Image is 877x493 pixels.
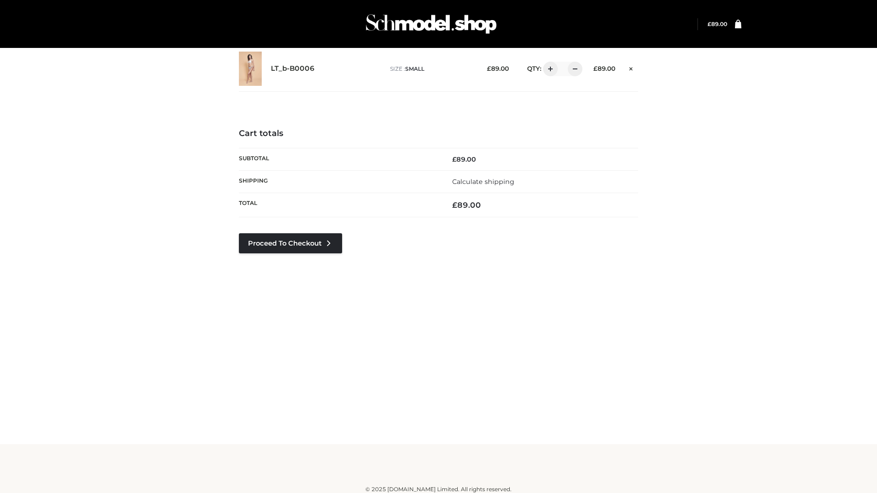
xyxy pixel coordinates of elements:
a: £89.00 [708,21,727,27]
span: £ [708,21,711,27]
a: LT_b-B0006 [271,64,315,73]
bdi: 89.00 [487,65,509,72]
p: size : [390,65,473,73]
a: Remove this item [624,62,638,73]
span: £ [452,155,456,163]
bdi: 89.00 [452,155,476,163]
th: Subtotal [239,148,438,170]
th: Shipping [239,170,438,193]
bdi: 89.00 [708,21,727,27]
a: Calculate shipping [452,178,514,186]
span: £ [593,65,597,72]
h4: Cart totals [239,129,638,139]
bdi: 89.00 [593,65,615,72]
th: Total [239,193,438,217]
img: Schmodel Admin 964 [363,6,500,42]
a: Proceed to Checkout [239,233,342,253]
span: £ [487,65,491,72]
span: £ [452,200,457,210]
span: SMALL [405,65,424,72]
div: QTY: [518,62,579,76]
bdi: 89.00 [452,200,481,210]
